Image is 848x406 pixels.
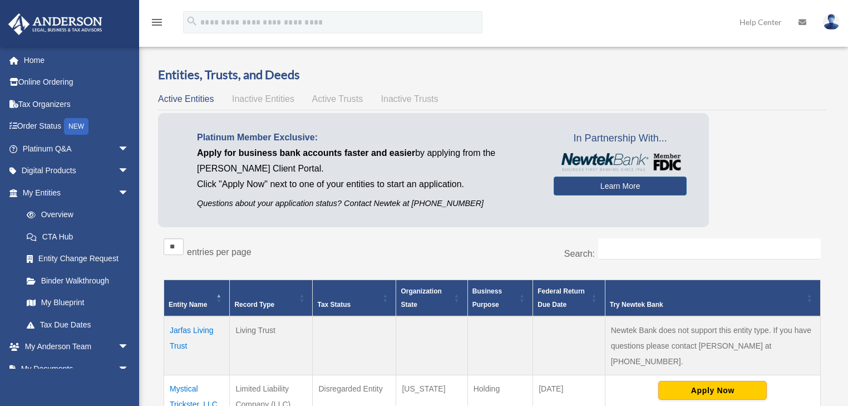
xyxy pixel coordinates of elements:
[554,177,687,195] a: Learn More
[564,249,595,258] label: Search:
[197,197,537,211] p: Questions about your application status? Contact Newtek at [PHONE_NUMBER]
[8,138,146,160] a: Platinum Q&Aarrow_drop_down
[554,130,687,148] span: In Partnership With...
[232,94,294,104] span: Inactive Entities
[197,177,537,192] p: Click "Apply Now" next to one of your entities to start an application.
[16,270,140,292] a: Binder Walkthrough
[118,358,140,380] span: arrow_drop_down
[472,287,502,309] span: Business Purpose
[396,280,467,316] th: Organization State: Activate to sort
[16,226,140,248] a: CTA Hub
[8,71,146,94] a: Online Ordering
[187,247,252,257] label: entries per page
[118,182,140,204] span: arrow_drop_down
[158,94,214,104] span: Active Entities
[158,66,826,84] h3: Entities, Trusts, and Deeds
[312,94,363,104] span: Active Trusts
[401,287,441,309] span: Organization State
[8,160,146,182] a: Digital Productsarrow_drop_down
[197,148,415,158] span: Apply for business bank accounts faster and easier
[467,280,533,316] th: Business Purpose: Activate to sort
[16,292,140,314] a: My Blueprint
[823,14,840,30] img: User Pic
[118,160,140,183] span: arrow_drop_down
[230,280,313,316] th: Record Type: Activate to sort
[118,138,140,160] span: arrow_drop_down
[533,280,605,316] th: Federal Return Due Date: Activate to sort
[230,316,313,375] td: Living Trust
[234,301,274,309] span: Record Type
[8,182,140,204] a: My Entitiesarrow_drop_down
[150,19,164,29] a: menu
[605,316,820,375] td: Newtek Bank does not support this entity type. If you have questions please contact [PERSON_NAME]...
[169,301,207,309] span: Entity Name
[538,287,585,309] span: Federal Return Due Date
[8,49,146,71] a: Home
[186,15,198,27] i: search
[559,153,681,171] img: NewtekBankLogoSM.png
[197,145,537,177] p: by applying from the [PERSON_NAME] Client Portal.
[16,248,140,270] a: Entity Change Request
[118,336,140,359] span: arrow_drop_down
[5,13,106,35] img: Anderson Advisors Platinum Portal
[8,93,146,115] a: Tax Organizers
[16,204,135,226] a: Overview
[8,358,146,380] a: My Documentsarrow_drop_down
[8,115,146,138] a: Order StatusNEW
[317,301,351,309] span: Tax Status
[16,314,140,336] a: Tax Due Dates
[8,336,146,358] a: My Anderson Teamarrow_drop_down
[164,280,230,316] th: Entity Name: Activate to invert sorting
[313,280,396,316] th: Tax Status: Activate to sort
[610,298,803,311] div: Try Newtek Bank
[381,94,438,104] span: Inactive Trusts
[197,130,537,145] p: Platinum Member Exclusive:
[164,316,230,375] td: Jarfas Living Trust
[150,16,164,29] i: menu
[605,280,820,316] th: Try Newtek Bank : Activate to sort
[64,118,88,135] div: NEW
[658,381,767,400] button: Apply Now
